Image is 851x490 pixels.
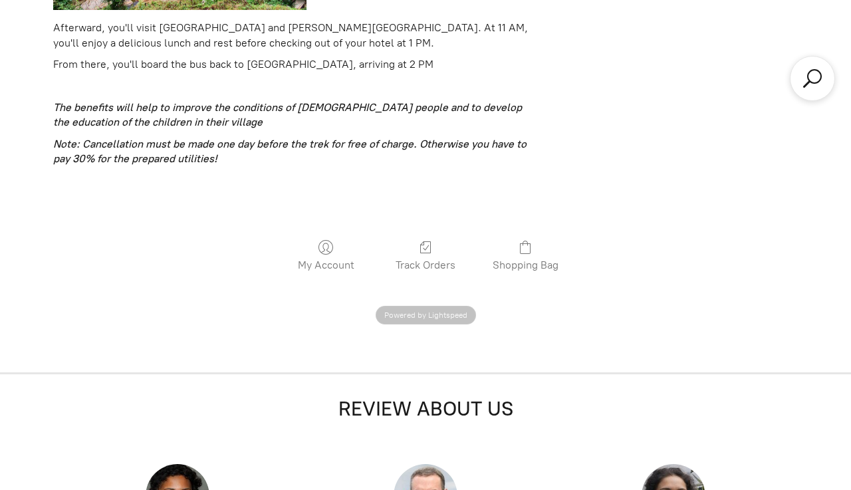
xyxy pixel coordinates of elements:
[181,396,670,422] h2: REVIEW ABOUT US
[53,138,61,150] strong: N
[291,239,361,271] a: My Account
[53,101,522,128] em: The benefits will help to improve the conditions of [DEMOGRAPHIC_DATA] people and to develop the ...
[486,239,565,271] a: Shopping Bag
[800,66,824,90] a: Search products
[53,138,527,165] strong: ote: Cancellation must be made one day before the trek for free of charge. Otherwise you have to ...
[53,21,539,51] p: Afterward, you'll visit [GEOGRAPHIC_DATA] and [PERSON_NAME][GEOGRAPHIC_DATA]. At 11 AM, you'll en...
[389,239,462,271] a: Track Orders
[53,57,539,72] p: From there, you'll board the bus back to [GEOGRAPHIC_DATA], arriving at 2 PM
[376,306,476,324] span: Powered by Lightspeed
